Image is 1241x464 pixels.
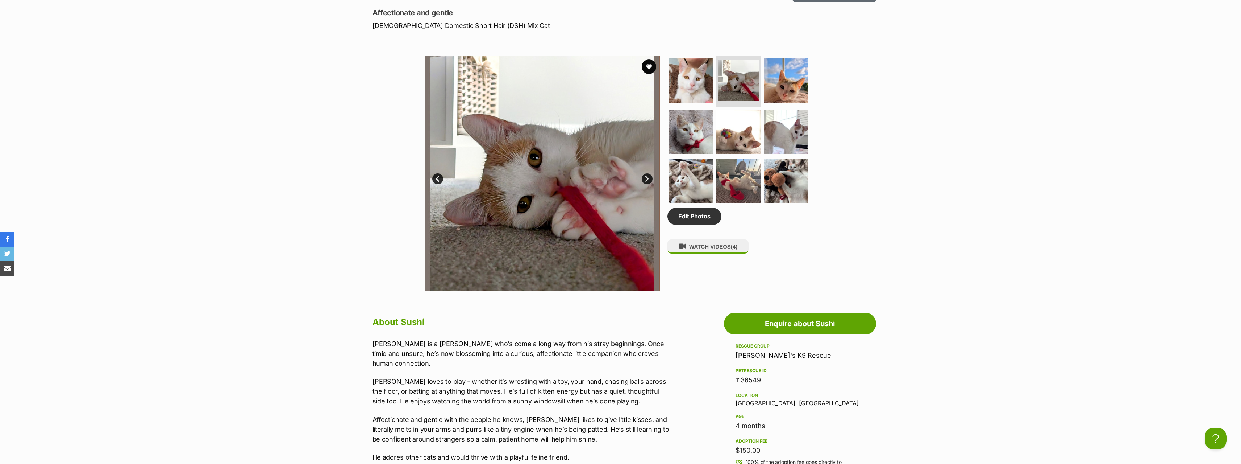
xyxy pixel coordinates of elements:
div: Location [736,393,865,398]
p: Affectionate and gentle [372,8,679,18]
img: Photo of Sushi [764,110,808,154]
a: Edit Photos [667,208,721,225]
div: Rescue group [736,343,865,349]
img: Photo of Sushi [425,56,659,291]
p: He adores other cats and would thrive with a playful feline friend. [372,452,672,462]
a: Prev [432,173,443,184]
div: PetRescue ID [736,368,865,374]
h2: About Sushi [372,314,672,330]
div: 4 months [736,421,865,431]
div: $150.00 [736,445,865,456]
iframe: Help Scout Beacon - Open [1205,428,1227,449]
img: Photo of Sushi [764,159,808,203]
a: Enquire about Sushi [724,313,876,334]
img: Photo of Sushi [764,58,808,103]
img: Photo of Sushi [669,159,713,203]
p: [DEMOGRAPHIC_DATA] Domestic Short Hair (DSH) Mix Cat [372,21,679,30]
button: WATCH VIDEOS(4) [667,239,749,254]
p: Affectionate and gentle with the people he knows, [PERSON_NAME] likes to give little kisses, and ... [372,415,672,444]
a: Next [642,173,653,184]
div: Age [736,414,865,419]
img: Photo of Sushi [669,58,713,103]
img: Photo of Sushi [716,110,761,154]
img: Photo of Sushi [669,110,713,154]
p: [PERSON_NAME] loves to play - whether it’s wrestling with a toy, your hand, chasing balls across ... [372,377,672,406]
span: (4) [731,243,737,250]
img: Photo of Sushi [718,60,759,101]
img: Photo of Sushi [716,159,761,203]
div: Adoption fee [736,438,865,444]
img: Photo of Sushi [659,56,894,291]
p: [PERSON_NAME] is a [PERSON_NAME] who’s come a long way from his stray beginnings. Once timid and ... [372,339,672,368]
button: favourite [642,59,656,74]
div: [GEOGRAPHIC_DATA], [GEOGRAPHIC_DATA] [736,391,865,406]
div: 1136549 [736,375,865,385]
a: [PERSON_NAME]'s K9 Rescue [736,352,831,359]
